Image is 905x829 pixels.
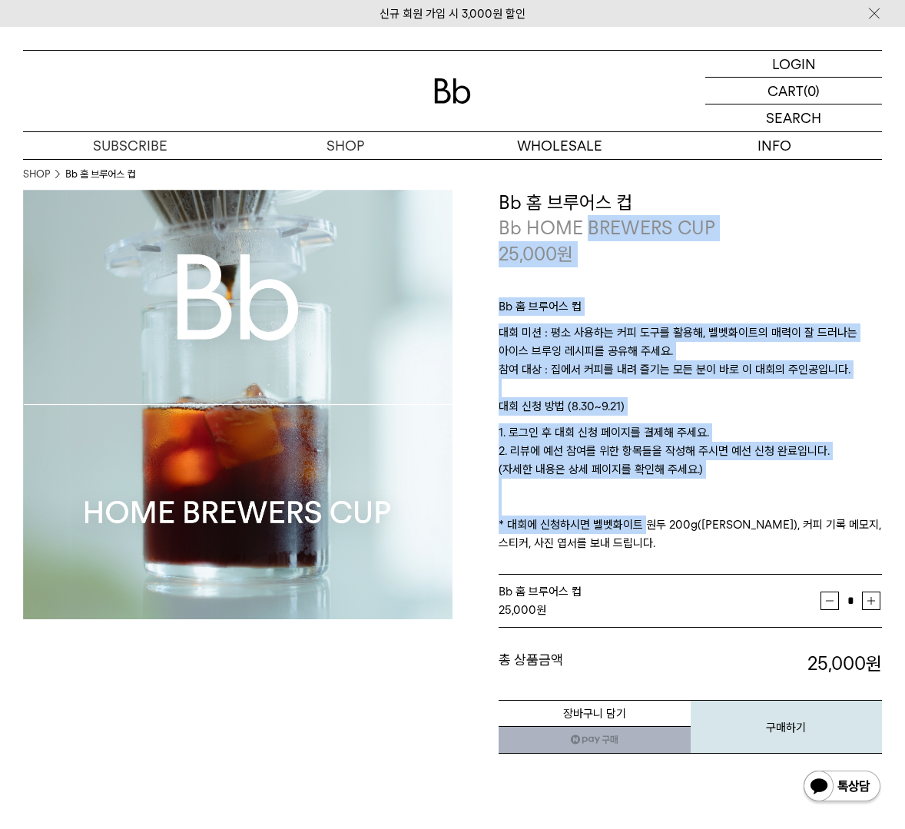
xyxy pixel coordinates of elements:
p: CART [767,78,804,104]
a: SHOP [23,167,50,182]
p: SEARCH [766,104,821,131]
button: 증가 [862,592,880,610]
img: 로고 [434,78,471,104]
p: (0) [804,78,820,104]
a: 신규 회원 가입 시 3,000원 할인 [380,7,525,21]
a: 새창 [499,726,691,754]
a: SUBSCRIBE [23,132,238,159]
img: Bb 홈 브루어스 컵 [23,190,452,619]
a: LOGIN [705,51,882,78]
a: CART (0) [705,78,882,104]
p: 대회 신청 방법 (8.30~9.21) [499,397,882,423]
p: WHOLESALE [452,132,668,159]
li: Bb 홈 브루어스 컵 [65,167,135,182]
button: 장바구니 담기 [499,700,691,727]
strong: 25,000 [499,603,536,617]
b: 원 [866,652,882,675]
p: 25,000 [499,241,573,267]
button: 구매하기 [691,700,883,754]
img: 카카오톡 채널 1:1 채팅 버튼 [802,769,882,806]
span: 원 [557,243,573,265]
p: 대회 미션 : 평소 사용하는 커피 도구를 활용해, 벨벳화이트의 매력이 잘 드러나는 아이스 브루잉 레시피를 공유해 주세요. 참여 대상 : 집에서 커피를 내려 즐기는 모든 분이 ... [499,323,882,397]
button: 감소 [820,592,839,610]
p: 1. 로그인 후 대회 신청 페이지를 결제해 주세요. 2. 리뷰에 예선 참여를 위한 항목들을 작성해 주시면 예선 신청 완료입니다. (자세한 내용은 상세 페이지를 확인해 주세요.... [499,423,882,552]
p: INFO [668,132,883,159]
span: Bb 홈 브루어스 컵 [499,585,582,599]
p: Bb 홈 브루어스 컵 [499,297,882,323]
strong: 25,000 [807,652,882,675]
dt: 총 상품금액 [499,651,691,677]
p: Bb HOME BREWERS CUP [499,215,882,241]
div: 원 [499,601,820,619]
a: SHOP [238,132,453,159]
p: LOGIN [772,51,816,77]
h3: Bb 홈 브루어스 컵 [499,190,882,216]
